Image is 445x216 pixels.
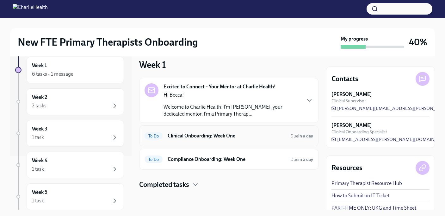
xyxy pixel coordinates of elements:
[331,122,372,129] strong: [PERSON_NAME]
[15,57,124,83] a: Week 16 tasks • 1 message
[331,180,402,187] a: Primary Therapist Resource Hub
[290,133,313,139] span: August 31st, 2025 10:00
[32,71,73,78] div: 6 tasks • 1 message
[32,166,44,173] div: 1 task
[409,36,427,48] h3: 40%
[331,129,387,135] span: Clinical Onboarding Specialist
[15,152,124,178] a: Week 41 task
[298,157,313,162] strong: in a day
[139,180,189,189] h4: Completed tasks
[15,88,124,115] a: Week 22 tasks
[32,197,44,204] div: 1 task
[145,131,313,141] a: To DoClinical Onboarding: Week OneDuein a day
[32,125,47,132] h6: Week 3
[341,35,368,42] strong: My progress
[331,91,372,98] strong: [PERSON_NAME]
[15,120,124,147] a: Week 31 task
[32,62,47,69] h6: Week 1
[18,36,198,48] h2: New FTE Primary Therapists Onboarding
[32,134,44,141] div: 1 task
[331,192,389,199] a: How to Submit an IT Ticket
[331,74,358,84] h4: Contacts
[331,98,366,104] span: Clinical Supervisor
[290,157,313,162] span: Due
[15,183,124,210] a: Week 51 task
[168,132,285,139] h6: Clinical Onboarding: Week One
[168,156,285,163] h6: Compliance Onboarding: Week One
[145,157,163,162] span: To Do
[290,156,313,162] span: August 31st, 2025 10:00
[298,133,313,139] strong: in a day
[331,163,362,173] h4: Resources
[32,94,47,101] h6: Week 2
[145,154,313,164] a: To DoCompliance Onboarding: Week OneDuein a day
[139,59,166,70] h3: Week 1
[13,4,48,14] img: CharlieHealth
[32,189,47,196] h6: Week 5
[145,134,163,138] span: To Do
[164,92,300,98] p: Hi Becca!
[32,157,47,164] h6: Week 4
[32,102,46,109] div: 2 tasks
[290,133,313,139] span: Due
[164,104,300,118] p: Welcome to Charlie Health! I’m [PERSON_NAME], your dedicated mentor. I’m a Primary Therap...
[164,83,276,90] strong: Excited to Connect – Your Mentor at Charlie Health!
[139,180,318,189] div: Completed tasks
